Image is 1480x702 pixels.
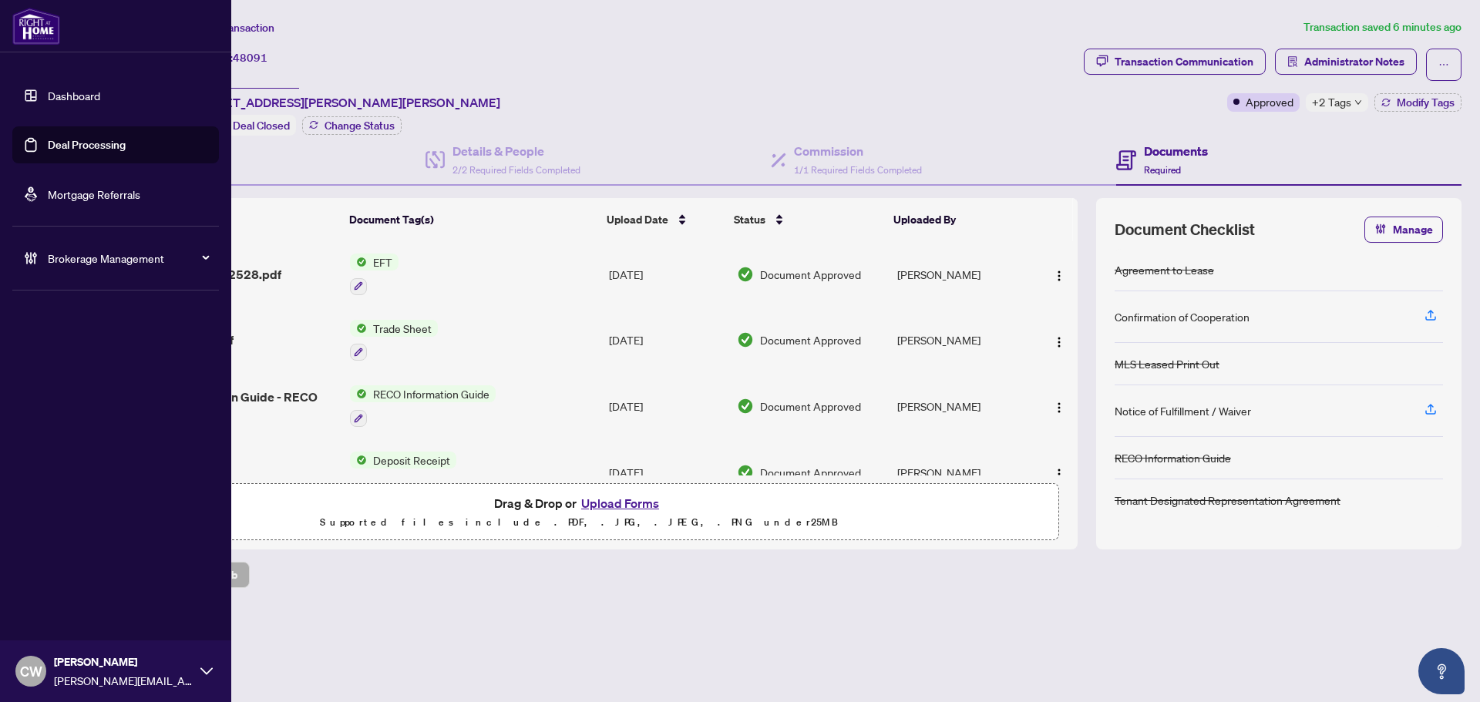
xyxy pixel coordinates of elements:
div: Status: [191,115,296,136]
div: RECO Information Guide [1115,449,1231,466]
th: Status [728,198,887,241]
th: Document Tag(s) [343,198,601,241]
span: Required [1144,164,1181,176]
div: Agreement to Lease [1115,261,1214,278]
span: 2/2 Required Fields Completed [452,164,580,176]
button: Administrator Notes [1275,49,1417,75]
span: down [1354,99,1362,106]
span: [PERSON_NAME] [54,653,193,670]
span: Drag & Drop or [494,493,664,513]
span: View Transaction [192,21,274,35]
img: Status Icon [350,320,367,337]
span: CW [20,660,42,682]
button: Open asap [1418,648,1465,694]
img: Document Status [737,464,754,481]
span: Document Approved [760,331,861,348]
h4: Documents [1144,142,1208,160]
button: Modify Tags [1374,93,1461,112]
a: Dashboard [48,89,100,102]
h4: Details & People [452,142,580,160]
td: [DATE] [603,307,731,374]
button: Manage [1364,217,1443,243]
span: Drag & Drop orUpload FormsSupported files include .PDF, .JPG, .JPEG, .PNG under25MB [99,484,1058,541]
span: RECO Information Guide [367,385,496,402]
button: Logo [1047,460,1071,485]
img: Document Status [737,331,754,348]
img: Status Icon [350,452,367,469]
span: Change Status [325,120,395,131]
span: Deal Closed [233,119,290,133]
th: Uploaded By [887,198,1028,241]
button: Status IconEFT [350,254,399,295]
button: Logo [1047,327,1071,352]
p: Supported files include .PDF, .JPG, .JPEG, .PNG under 25 MB [109,513,1049,532]
div: Tenant Designated Representation Agreement [1115,492,1340,509]
span: 1/1 Required Fields Completed [794,164,922,176]
span: Manage [1393,217,1433,242]
span: Reco Information Guide - RECO Forms.pdf [143,388,338,425]
div: Notice of Fulfillment / Waiver [1115,402,1251,419]
span: Status [734,211,765,228]
td: [PERSON_NAME] [891,307,1032,374]
td: [PERSON_NAME] [891,373,1032,439]
h4: Commission [794,142,922,160]
button: Upload Forms [577,493,664,513]
div: Confirmation of Cooperation [1115,308,1250,325]
th: Upload Date [600,198,728,241]
span: Document Approved [760,464,861,481]
button: Status IconRECO Information Guide [350,385,496,427]
button: Status IconDeposit Receipt [350,452,505,493]
img: Logo [1053,270,1065,282]
button: Logo [1047,262,1071,287]
span: Trade Sheet [367,320,438,337]
img: Logo [1053,401,1065,414]
span: Document Approved [760,398,861,415]
span: EFT [367,254,399,270]
span: Upload Date [607,211,668,228]
span: Administrator Notes [1304,49,1404,74]
span: 48091 [233,51,267,65]
span: Deposit Receipt [367,452,456,469]
img: Status Icon [350,254,367,270]
a: Deal Processing [48,138,126,152]
span: Document Approved [760,266,861,283]
span: Modify Tags [1397,97,1455,108]
th: (9) File Name [136,198,343,241]
span: Brokerage Management [48,250,208,267]
span: [STREET_ADDRESS][PERSON_NAME][PERSON_NAME] [191,93,500,112]
span: Document Checklist [1115,219,1255,240]
img: logo [12,8,60,45]
span: [PERSON_NAME][EMAIL_ADDRESS][DOMAIN_NAME] [54,672,193,689]
img: Document Status [737,266,754,283]
span: +2 Tags [1312,93,1351,111]
button: Status IconTrade Sheet [350,320,438,361]
td: [PERSON_NAME] [891,439,1032,506]
button: Transaction Communication [1084,49,1266,75]
td: [DATE] [603,439,731,506]
article: Transaction saved 6 minutes ago [1303,18,1461,36]
span: Approved [1246,93,1293,110]
img: Document Status [737,398,754,415]
td: [PERSON_NAME] [891,241,1032,307]
span: solution [1287,56,1298,67]
button: Logo [1047,394,1071,418]
a: Mortgage Referrals [48,187,140,201]
img: Logo [1053,468,1065,480]
img: Status Icon [350,385,367,402]
img: Logo [1053,336,1065,348]
span: ellipsis [1438,59,1449,70]
td: [DATE] [603,241,731,307]
div: Transaction Communication [1115,49,1253,74]
div: MLS Leased Print Out [1115,355,1219,372]
button: Change Status [302,116,402,135]
td: [DATE] [603,373,731,439]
